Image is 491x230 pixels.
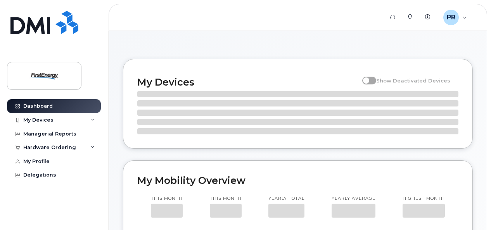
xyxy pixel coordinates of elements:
p: Highest month [403,196,445,202]
p: Yearly total [268,196,304,202]
p: This month [210,196,242,202]
span: Show Deactivated Devices [376,77,450,84]
h2: My Mobility Overview [137,175,458,186]
p: This month [151,196,183,202]
h2: My Devices [137,76,358,88]
input: Show Deactivated Devices [362,73,368,79]
p: Yearly average [332,196,375,202]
